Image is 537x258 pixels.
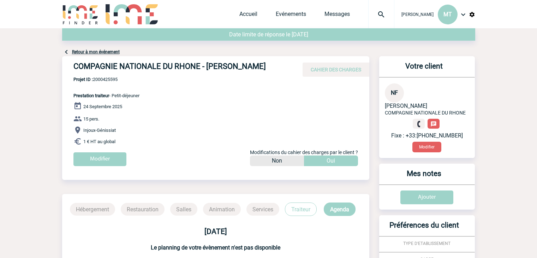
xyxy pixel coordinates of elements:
[403,241,451,246] span: TYPE D'ETABLISSEMENT
[276,11,306,20] a: Evénements
[327,156,335,166] p: Oui
[83,128,116,133] span: Injoux-Génissiat
[385,102,427,109] span: [PERSON_NAME]
[382,62,466,77] h3: Votre client
[73,77,139,82] span: 2000425595
[391,89,398,96] span: NF
[83,139,115,144] span: 1 € HT au global
[324,11,350,20] a: Messages
[311,67,361,72] span: CAHIER DES CHARGES
[170,203,197,216] p: Salles
[72,49,120,54] a: Retour à mon événement
[250,149,358,155] span: Modifications du cahier des charges par le client ?
[73,152,126,166] input: Modifier
[382,221,466,236] h3: Préférences du client
[62,4,99,24] img: IME-Finder
[324,203,356,216] p: Agenda
[70,203,115,216] p: Hébergement
[83,104,122,109] span: 24 Septembre 2025
[272,156,282,166] p: Non
[385,110,466,116] span: COMPAGNIE NATIONALE DU RHONE
[73,93,109,98] span: Prestation traiteur
[62,244,369,251] h3: Le planning de votre évènement n'est pas disponible
[73,62,285,74] h4: COMPAGNIE NATIONALE DU RHONE - [PERSON_NAME]
[203,203,241,216] p: Animation
[73,93,139,98] span: - Petit-déjeuner
[229,31,308,38] span: Date limite de réponse le [DATE]
[400,190,453,204] input: Ajouter
[73,77,93,82] b: Projet ID :
[443,11,452,18] span: MT
[239,11,257,20] a: Accueil
[83,116,99,122] span: 15 pers.
[412,142,441,152] button: Modifier
[416,121,422,127] img: fixe.png
[246,203,279,216] p: Services
[121,203,165,216] p: Restauration
[430,121,437,127] img: chat-24-px-w.png
[385,132,469,139] p: Fixe : +33:[PHONE_NUMBER]
[204,227,227,236] b: [DATE]
[285,203,317,216] p: Traiteur
[401,12,434,17] span: [PERSON_NAME]
[382,169,466,184] h3: Mes notes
